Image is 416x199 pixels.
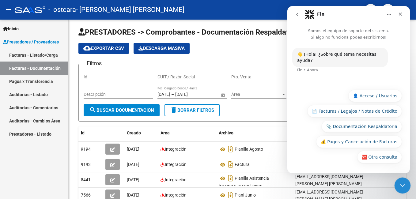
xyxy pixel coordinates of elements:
span: Descarga Masiva [138,46,185,51]
span: Exportar CSV [83,46,124,51]
span: Id [81,130,85,135]
span: Área [231,92,281,97]
span: Borrar Filtros [170,107,214,113]
h3: Filtros [84,59,105,68]
mat-icon: menu [5,6,12,13]
button: Exportar CSV [78,43,129,54]
span: Prestadores / Proveedores [3,39,59,45]
span: Inicio [3,25,19,32]
span: [EMAIL_ADDRESS][DOMAIN_NAME] - - [PERSON_NAME] [PERSON_NAME] [295,174,368,186]
input: Fecha inicio [157,92,170,97]
span: Archivo [219,130,233,135]
span: - [PERSON_NAME] [PERSON_NAME] [76,3,184,17]
button: Buscar Documentacion [84,104,160,116]
i: Descargar documento [227,173,235,183]
span: Buscar Documentacion [89,107,154,113]
span: [DATE] [127,177,139,182]
app-download-masive: Descarga masiva de comprobantes (adjuntos) [134,43,190,54]
datatable-header-cell: Creado [124,126,158,140]
button: Borrar Filtros [165,104,220,116]
span: 9193 [81,162,91,167]
button: Descarga Masiva [134,43,190,54]
datatable-header-cell: Archivo [216,126,293,140]
span: 7566 [81,193,91,197]
span: 8441 [81,177,91,182]
mat-icon: cloud_download [83,44,91,52]
datatable-header-cell: Area [158,126,216,140]
span: Creado [127,130,141,135]
button: Open calendar [220,92,226,98]
span: Factura [235,162,250,167]
span: Integración [165,193,187,197]
span: Integración [165,162,187,167]
span: Planilla Asistencia [PERSON_NAME] 2025 [219,176,269,189]
span: [DATE] [127,193,139,197]
span: Area [161,130,170,135]
iframe: Intercom live chat [287,6,410,173]
span: 9194 [81,147,91,152]
span: Integración [165,147,187,152]
span: Plani Junio [235,193,256,198]
iframe: Intercom live chat [395,178,411,194]
span: – [171,92,174,97]
span: Planilla Agosto [235,147,263,152]
input: Fecha fin [175,92,205,97]
datatable-header-cell: Id [78,126,103,140]
span: [DATE] [127,147,139,152]
i: Descargar documento [227,160,235,169]
mat-icon: delete [170,106,177,114]
span: - ostcara [48,3,76,17]
span: Integración [165,177,187,182]
i: Descargar documento [227,144,235,154]
span: [DATE] [127,162,139,167]
mat-icon: search [89,106,96,114]
span: PRESTADORES -> Comprobantes - Documentación Respaldatoria [78,28,301,36]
